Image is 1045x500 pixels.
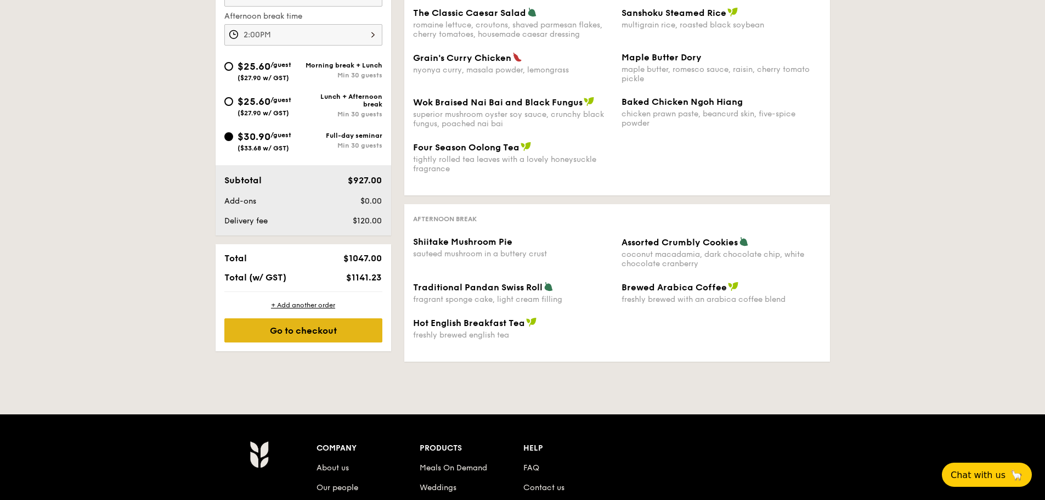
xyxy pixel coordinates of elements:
[224,11,382,22] label: Afternoon break time
[303,61,382,69] div: Morning break + Lunch
[527,7,537,17] img: icon-vegetarian.fe4039eb.svg
[622,250,821,268] div: coconut macadamia, dark chocolate chip, white chocolate cranberry
[622,237,738,248] span: Assorted Crumbly Cookies
[420,463,487,473] a: Meals On Demand
[224,24,382,46] input: Afternoon break time
[622,20,821,30] div: multigrain rice, roasted black soybean
[413,237,512,247] span: Shiitake Mushroom Pie
[346,272,382,283] span: $1141.23
[238,131,270,143] span: $30.90
[270,96,291,104] span: /guest
[544,282,553,291] img: icon-vegetarian.fe4039eb.svg
[413,215,477,223] span: Afternoon break
[224,318,382,342] div: Go to checkout
[238,109,289,117] span: ($27.90 w/ GST)
[1010,469,1023,481] span: 🦙
[739,237,749,246] img: icon-vegetarian.fe4039eb.svg
[238,95,270,108] span: $25.60
[622,97,743,107] span: Baked Chicken Ngoh Hiang
[413,20,613,39] div: romaine lettuce, croutons, shaved parmesan flakes, cherry tomatoes, housemade caesar dressing
[521,142,532,151] img: icon-vegan.f8ff3823.svg
[413,282,543,293] span: Traditional Pandan Swiss Roll
[622,52,702,63] span: Maple Butter Dory
[413,318,525,328] span: Hot English Breakfast Tea
[413,295,613,304] div: fragrant sponge cake, light cream filling
[317,483,358,492] a: Our people
[317,463,349,473] a: About us
[526,317,537,327] img: icon-vegan.f8ff3823.svg
[238,60,270,72] span: $25.60
[413,53,511,63] span: Grain's Curry Chicken
[413,97,583,108] span: Wok Braised Nai Bai and Black Fungus
[727,7,738,17] img: icon-vegan.f8ff3823.svg
[250,441,269,468] img: AYc88T3wAAAABJRU5ErkJggg==
[303,71,382,79] div: Min 30 guests
[512,52,522,62] img: icon-spicy.37a8142b.svg
[622,109,821,128] div: chicken prawn paste, beancurd skin, five-spice powder
[353,216,382,226] span: $120.00
[622,8,726,18] span: Sanshoku Steamed Rice
[420,441,523,456] div: Products
[303,110,382,118] div: Min 30 guests
[238,144,289,152] span: ($33.68 w/ GST)
[224,272,286,283] span: Total (w/ GST)
[224,196,256,206] span: Add-ons
[224,175,262,186] span: Subtotal
[413,155,613,173] div: tightly rolled tea leaves with a lovely honeysuckle fragrance
[413,330,613,340] div: freshly brewed english tea
[343,253,382,263] span: $1047.00
[224,216,268,226] span: Delivery fee
[622,282,727,293] span: Brewed Arabica Coffee
[413,142,519,153] span: Four Season Oolong Tea
[413,110,613,128] div: superior mushroom oyster soy sauce, crunchy black fungus, poached nai bai
[224,97,233,106] input: $25.60/guest($27.90 w/ GST)Lunch + Afternoon breakMin 30 guests
[622,295,821,304] div: freshly brewed with an arabica coffee blend
[413,8,526,18] span: The Classic Caesar Salad
[523,463,539,473] a: FAQ
[523,483,564,492] a: Contact us
[584,97,595,106] img: icon-vegan.f8ff3823.svg
[303,142,382,149] div: Min 30 guests
[270,131,291,139] span: /guest
[728,282,739,291] img: icon-vegan.f8ff3823.svg
[942,463,1032,487] button: Chat with us🦙
[360,196,382,206] span: $0.00
[238,74,289,82] span: ($27.90 w/ GST)
[420,483,456,492] a: Weddings
[270,61,291,69] span: /guest
[303,132,382,139] div: Full-day seminar
[224,253,247,263] span: Total
[348,175,382,186] span: $927.00
[303,93,382,108] div: Lunch + Afternoon break
[523,441,627,456] div: Help
[224,132,233,141] input: $30.90/guest($33.68 w/ GST)Full-day seminarMin 30 guests
[951,470,1006,480] span: Chat with us
[317,441,420,456] div: Company
[622,65,821,83] div: maple butter, romesco sauce, raisin, cherry tomato pickle
[224,301,382,310] div: + Add another order
[413,249,613,259] div: sauteed mushroom in a buttery crust
[224,62,233,71] input: $25.60/guest($27.90 w/ GST)Morning break + LunchMin 30 guests
[413,65,613,75] div: nyonya curry, masala powder, lemongrass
